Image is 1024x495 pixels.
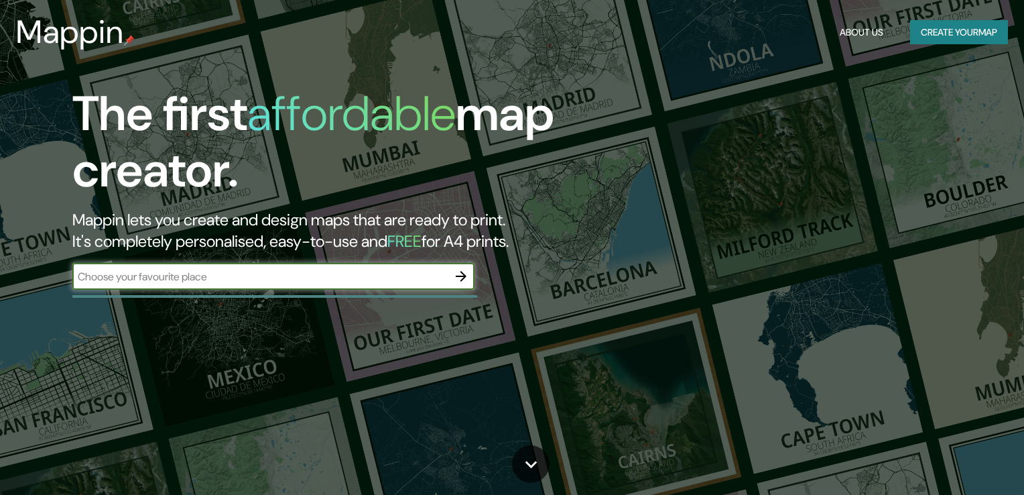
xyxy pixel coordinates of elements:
h1: affordable [247,82,456,145]
input: Choose your favourite place [72,269,448,284]
img: mappin-pin [124,35,135,46]
h2: Mappin lets you create and design maps that are ready to print. It's completely personalised, eas... [72,209,584,252]
h1: The first map creator. [72,86,584,209]
h5: FREE [387,231,422,252]
button: About Us [834,20,889,45]
button: Create yourmap [910,20,1008,45]
h3: Mappin [16,13,124,51]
